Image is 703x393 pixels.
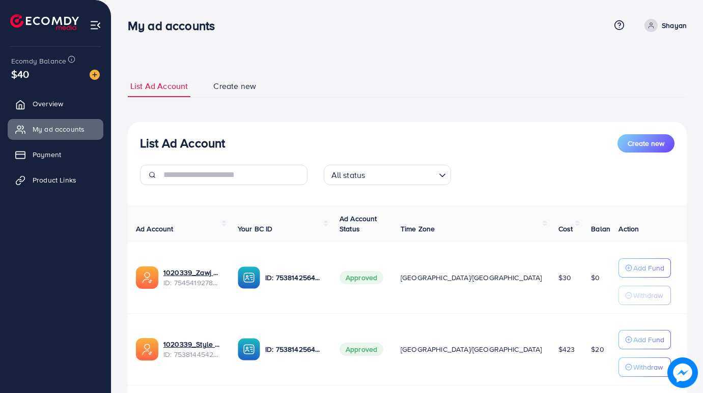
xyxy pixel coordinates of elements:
[618,286,671,305] button: Withdraw
[163,267,221,278] a: 1020339_Zawj Officials_1756805066440
[670,360,695,385] img: image
[618,258,671,278] button: Add Fund
[33,149,61,160] span: Payment
[11,67,29,81] span: $40
[238,266,260,289] img: ic-ba-acc.ded83a64.svg
[140,136,225,150] h3: List Ad Account
[617,134,674,153] button: Create new
[401,224,435,234] span: Time Zone
[618,357,671,377] button: Withdraw
[130,80,188,92] span: List Ad Account
[558,224,573,234] span: Cost
[401,273,542,283] span: [GEOGRAPHIC_DATA]/[GEOGRAPHIC_DATA]
[618,224,639,234] span: Action
[401,344,542,354] span: [GEOGRAPHIC_DATA]/[GEOGRAPHIC_DATA]
[238,338,260,360] img: ic-ba-acc.ded83a64.svg
[558,344,575,354] span: $423
[633,289,663,301] p: Withdraw
[163,349,221,359] span: ID: 7538144542424301584
[8,144,103,165] a: Payment
[633,361,663,373] p: Withdraw
[136,266,158,289] img: ic-ads-acc.e4c84228.svg
[558,273,571,283] span: $30
[618,330,671,349] button: Add Fund
[33,175,76,185] span: Product Links
[8,94,103,114] a: Overview
[591,224,618,234] span: Balance
[163,339,221,349] a: 1020339_Style aura_1755111058702
[33,99,63,109] span: Overview
[8,119,103,139] a: My ad accounts
[265,271,323,284] p: ID: 7538142564612849682
[90,19,101,31] img: menu
[662,19,687,32] p: Shayan
[136,224,174,234] span: Ad Account
[8,170,103,190] a: Product Links
[640,19,687,32] a: Shayan
[329,168,368,183] span: All status
[591,273,600,283] span: $0
[340,343,383,356] span: Approved
[265,343,323,355] p: ID: 7538142564612849682
[324,165,451,185] div: Search for option
[90,70,100,80] img: image
[136,338,158,360] img: ic-ads-acc.e4c84228.svg
[591,344,604,354] span: $20
[633,334,664,346] p: Add Fund
[11,56,66,66] span: Ecomdy Balance
[163,339,221,360] div: <span class='underline'>1020339_Style aura_1755111058702</span></br>7538144542424301584
[33,124,85,134] span: My ad accounts
[10,14,79,30] img: logo
[128,18,223,33] h3: My ad accounts
[628,138,664,148] span: Create new
[633,262,664,274] p: Add Fund
[238,224,273,234] span: Your BC ID
[340,214,377,234] span: Ad Account Status
[213,80,256,92] span: Create new
[368,166,434,183] input: Search for option
[163,278,221,288] span: ID: 7545419278074380306
[340,271,383,284] span: Approved
[163,267,221,288] div: <span class='underline'>1020339_Zawj Officials_1756805066440</span></br>7545419278074380306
